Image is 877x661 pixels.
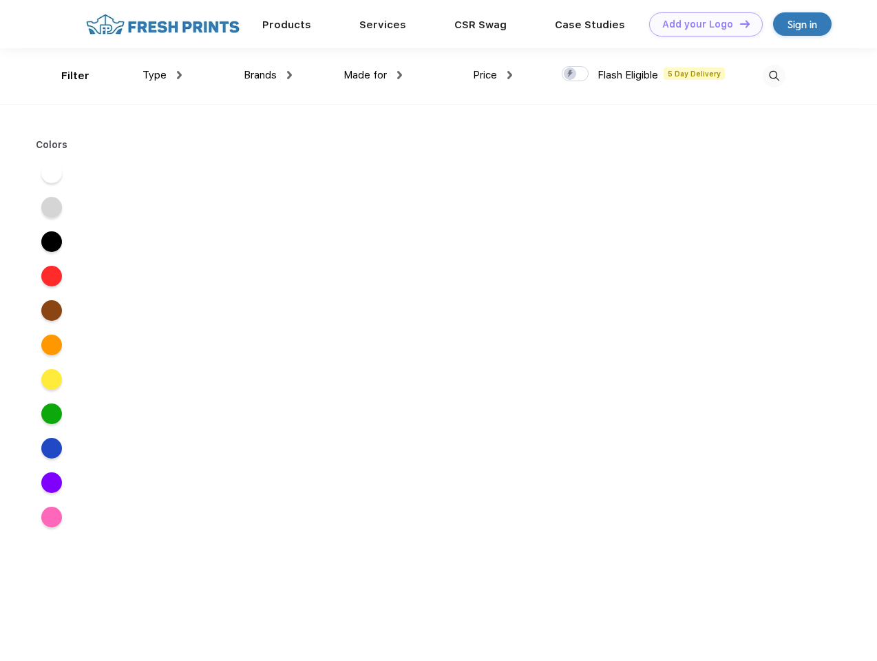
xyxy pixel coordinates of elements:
span: 5 Day Delivery [664,67,725,80]
span: Price [473,69,497,81]
img: dropdown.png [507,71,512,79]
img: dropdown.png [177,71,182,79]
img: dropdown.png [397,71,402,79]
span: Type [142,69,167,81]
a: Products [262,19,311,31]
img: desktop_search.svg [763,65,785,87]
img: DT [740,20,750,28]
span: Brands [244,69,277,81]
img: dropdown.png [287,71,292,79]
div: Colors [25,138,78,152]
div: Add your Logo [662,19,733,30]
img: fo%20logo%202.webp [82,12,244,36]
a: Sign in [773,12,832,36]
div: Filter [61,68,89,84]
span: Flash Eligible [598,69,658,81]
div: Sign in [788,17,817,32]
span: Made for [344,69,387,81]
